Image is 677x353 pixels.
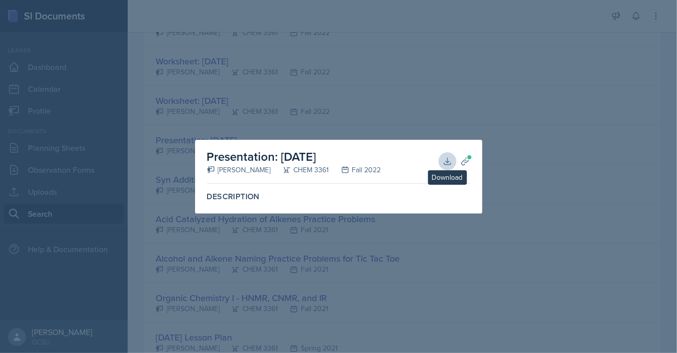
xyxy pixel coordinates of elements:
[207,165,271,175] div: [PERSON_NAME]
[207,148,381,166] h2: Presentation: [DATE]
[271,165,329,175] div: CHEM 3361
[439,152,456,170] button: Download
[329,165,381,175] div: Fall 2022
[207,192,470,202] label: Description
